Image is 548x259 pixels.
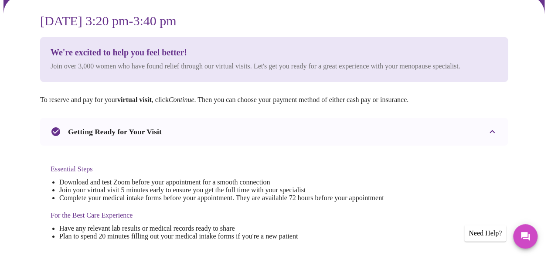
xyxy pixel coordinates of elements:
div: Getting Ready for Your Visit [40,118,508,146]
h4: Essential Steps [51,165,384,173]
h3: Getting Ready for Your Visit [68,127,162,136]
div: Need Help? [464,225,506,242]
li: Join your virtual visit 5 minutes early to ensure you get the full time with your specialist [59,186,384,194]
h3: [DATE] 3:20 pm - 3:40 pm [40,14,508,28]
li: Have any relevant lab results or medical records ready to share [59,225,384,232]
p: To reserve and pay for your , click . Then you can choose your payment method of either cash pay ... [40,96,508,104]
button: Messages [513,224,538,249]
em: Continue [169,96,194,103]
li: Complete your medical intake forms before your appointment. They are available 72 hours before yo... [59,194,384,202]
p: Join over 3,000 women who have found relief through our virtual visits. Let's get you ready for a... [51,61,460,72]
h4: For the Best Care Experience [51,211,384,219]
li: Plan to spend 20 minutes filling out your medical intake forms if you're a new patient [59,232,384,240]
strong: virtual visit [117,96,152,103]
h3: We're excited to help you feel better! [51,48,460,58]
li: Download and test Zoom before your appointment for a smooth connection [59,178,384,186]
